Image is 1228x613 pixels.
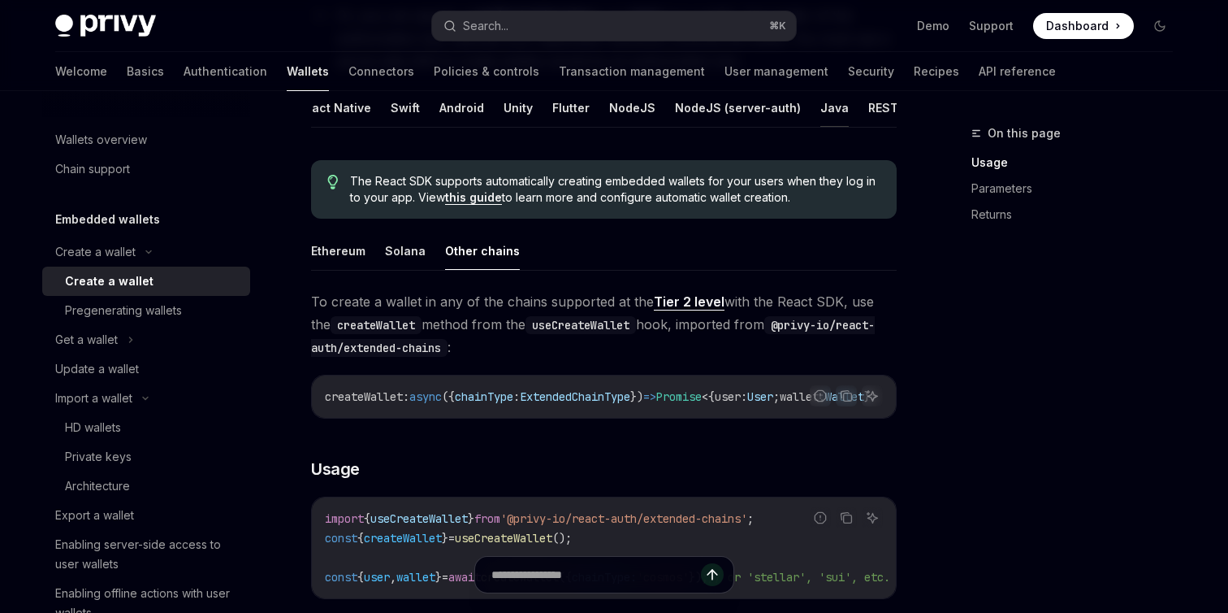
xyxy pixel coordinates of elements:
span: useCreateWallet [455,531,552,546]
a: Private keys [42,442,250,472]
span: createWallet [325,389,403,404]
a: User management [724,52,828,91]
span: }) [630,389,643,404]
div: HD wallets [65,418,121,437]
span: '@privy-io/react-auth/extended-chains' [500,511,747,526]
a: Welcome [55,52,107,91]
span: ExtendedChainType [520,389,630,404]
span: Usage [311,458,360,480]
span: const [325,531,357,546]
span: Dashboard [1046,18,1109,34]
a: Security [848,52,894,91]
a: Architecture [42,472,250,501]
a: Returns [971,202,1186,228]
span: { [364,511,370,526]
span: < [702,389,708,404]
svg: Tip [327,175,339,189]
a: Support [969,18,1014,34]
div: Search... [463,16,508,36]
button: Copy the contents from the code block [836,507,857,528]
a: Policies & controls [434,52,539,91]
a: Enabling server-side access to user wallets [42,530,250,579]
span: ; [747,511,754,526]
span: = [448,531,455,546]
a: Demo [917,18,949,34]
a: Tier 2 level [654,293,724,311]
button: Android [439,89,484,127]
div: Create a wallet [55,242,136,262]
code: createWallet [331,316,422,334]
a: HD wallets [42,413,250,442]
span: ⌘ K [769,20,786,33]
button: Other chains [445,232,520,270]
div: Get a wallet [55,330,118,350]
button: Report incorrect code [810,507,831,528]
button: React Native [297,89,371,127]
div: Wallets overview [55,130,147,150]
span: : [513,389,520,404]
a: Recipes [914,52,959,91]
a: Export a wallet [42,501,250,530]
span: } [468,511,474,526]
span: : [741,389,747,404]
h5: Embedded wallets [55,210,160,229]
a: Authentication [184,52,267,91]
a: Connectors [348,52,414,91]
span: ; [773,389,780,404]
a: Chain support [42,154,250,184]
button: Toggle dark mode [1147,13,1173,39]
button: Search...⌘K [432,11,796,41]
div: Update a wallet [55,359,139,379]
span: : [403,389,409,404]
div: Architecture [65,476,130,496]
button: Ask AI [862,507,883,528]
div: Create a wallet [65,272,153,291]
span: createWallet [364,531,442,546]
span: => [643,389,656,404]
span: async [409,389,442,404]
button: Send message [701,563,724,586]
span: On this page [988,124,1061,143]
span: (); [552,531,572,546]
span: ({ [442,389,455,404]
button: Unity [504,89,533,127]
a: Dashboard [1033,13,1134,39]
button: Flutter [552,89,590,127]
button: Solana [385,232,426,270]
a: this guide [445,190,502,205]
div: Chain support [55,159,130,179]
span: { [357,531,364,546]
span: { [708,389,715,404]
a: API reference [979,52,1056,91]
span: from [474,511,500,526]
button: Java [820,89,849,127]
a: Transaction management [559,52,705,91]
button: REST API [868,89,919,127]
span: } [442,531,448,546]
button: NodeJS (server-auth) [675,89,801,127]
div: Pregenerating wallets [65,301,182,320]
div: Import a wallet [55,389,132,408]
div: Enabling server-side access to user wallets [55,535,240,574]
span: useCreateWallet [370,511,468,526]
button: Ethereum [311,232,365,270]
a: Parameters [971,176,1186,202]
code: useCreateWallet [525,316,636,334]
a: Usage [971,150,1186,176]
a: Update a wallet [42,354,250,384]
div: Private keys [65,447,132,467]
span: chainType [455,389,513,404]
button: NodeJS [609,89,655,127]
button: Report incorrect code [810,385,831,406]
button: Ask AI [862,385,883,406]
a: Create a wallet [42,267,250,296]
span: Promise [656,389,702,404]
span: user [715,389,741,404]
button: Swift [391,89,420,127]
img: dark logo [55,15,156,37]
span: User [747,389,773,404]
a: Basics [127,52,164,91]
button: Copy the contents from the code block [836,385,857,406]
div: Export a wallet [55,506,134,525]
span: To create a wallet in any of the chains supported at the with the React SDK, use the method from ... [311,290,897,359]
